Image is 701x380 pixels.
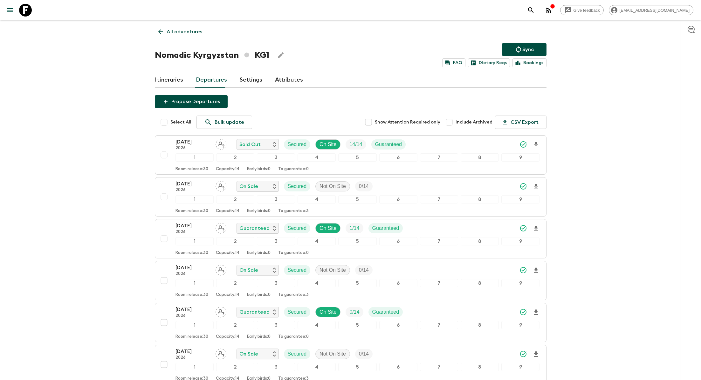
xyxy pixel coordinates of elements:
p: Room release: 30 [175,250,208,256]
div: 7 [420,363,458,371]
div: 4 [298,279,336,287]
div: 6 [379,237,417,245]
p: Secured [288,183,307,190]
div: 8 [461,321,499,329]
div: On Site [315,139,340,150]
p: Guaranteed [372,308,399,316]
a: Give feedback [560,5,604,15]
p: On Site [320,308,336,316]
button: Edit Adventure Title [274,49,287,62]
button: [DATE]2026Assign pack leaderOn SaleSecuredNot On SiteTrip Fill123456789Room release:30Capacity:14... [155,261,546,300]
div: 9 [501,321,539,329]
a: Attributes [275,72,303,88]
p: 2026 [175,146,210,151]
div: On Site [315,223,340,233]
div: 6 [379,153,417,162]
span: Give feedback [570,8,603,13]
div: Secured [284,223,311,233]
div: Trip Fill [355,265,373,275]
div: 7 [420,321,458,329]
div: 1 [175,363,214,371]
div: 1 [175,153,214,162]
a: Settings [240,72,262,88]
div: Trip Fill [346,223,363,233]
div: 7 [420,237,458,245]
div: 1 [175,279,214,287]
div: 5 [338,237,376,245]
div: 2 [216,195,254,203]
p: [DATE] [175,138,210,146]
button: [DATE]2026Assign pack leaderSold OutSecuredOn SiteTrip FillGuaranteed123456789Room release:30Capa... [155,135,546,175]
p: Guaranteed [239,308,270,316]
div: 6 [379,195,417,203]
p: Capacity: 14 [216,250,239,256]
p: [DATE] [175,306,210,313]
div: 3 [257,237,295,245]
div: 8 [461,153,499,162]
div: Secured [284,349,311,359]
p: All adventures [167,28,202,36]
span: Include Archived [456,119,492,125]
p: To guarantee: 0 [278,334,309,339]
p: Bulk update [215,118,244,126]
div: 9 [501,153,539,162]
p: On Sale [239,350,258,358]
a: Dietary Reqs [468,58,510,67]
div: 3 [257,321,295,329]
p: Capacity: 14 [216,334,239,339]
div: 7 [420,279,458,287]
p: Early birds: 0 [247,334,271,339]
div: 8 [461,237,499,245]
p: Capacity: 14 [216,167,239,172]
div: Trip Fill [355,349,373,359]
div: 2 [216,237,254,245]
div: Trip Fill [346,139,366,150]
button: menu [4,4,17,17]
p: On Site [320,224,336,232]
span: Assign pack leader [216,309,226,314]
div: Not On Site [315,181,350,191]
div: Secured [284,307,311,317]
div: On Site [315,307,340,317]
div: 4 [298,195,336,203]
p: To guarantee: 0 [278,250,309,256]
div: 3 [257,195,295,203]
p: Secured [288,266,307,274]
p: Room release: 30 [175,209,208,214]
svg: Synced Successfully [519,350,527,358]
p: 0 / 14 [359,183,369,190]
a: Itineraries [155,72,183,88]
button: Sync adventure departures to the booking engine [502,43,546,56]
div: 6 [379,279,417,287]
p: Secured [288,224,307,232]
div: 2 [216,321,254,329]
p: To guarantee: 3 [278,292,309,297]
svg: Synced Successfully [519,224,527,232]
p: 0 / 14 [359,266,369,274]
div: 9 [501,195,539,203]
div: 4 [298,363,336,371]
div: 5 [338,153,376,162]
p: Early birds: 0 [247,250,271,256]
div: [EMAIL_ADDRESS][DOMAIN_NAME] [609,5,693,15]
p: Not On Site [320,266,346,274]
h1: Nomadic Kyrgyzstan KG1 [155,49,269,62]
p: 2026 [175,230,210,235]
div: 4 [298,153,336,162]
span: Assign pack leader [216,141,226,146]
div: 1 [175,237,214,245]
button: [DATE]2026Assign pack leaderOn SaleSecuredNot On SiteTrip Fill123456789Room release:30Capacity:14... [155,177,546,217]
p: Early birds: 0 [247,167,271,172]
div: Secured [284,265,311,275]
p: 2026 [175,355,210,360]
span: Assign pack leader [216,267,226,272]
p: To guarantee: 0 [278,167,309,172]
span: Select All [170,119,191,125]
svg: Download Onboarding [532,309,540,316]
span: Show Attention Required only [375,119,440,125]
span: Assign pack leader [216,350,226,356]
div: 2 [216,153,254,162]
button: Propose Departures [155,95,228,108]
p: Room release: 30 [175,334,208,339]
div: 8 [461,363,499,371]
